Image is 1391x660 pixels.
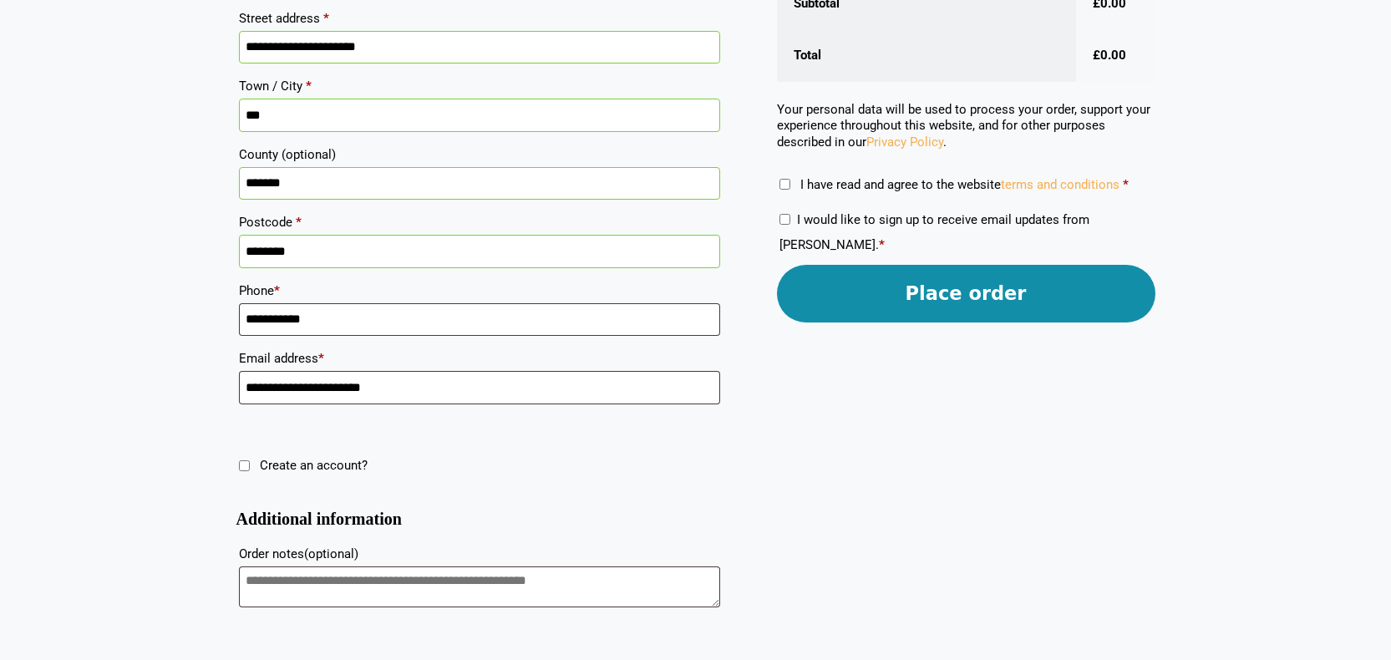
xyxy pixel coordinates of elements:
[239,278,720,303] label: Phone
[236,516,723,523] h3: Additional information
[1093,48,1126,63] bdi: 0.00
[779,214,790,225] input: I would like to sign up to receive email updates from [PERSON_NAME].
[1093,48,1100,63] span: £
[239,74,720,99] label: Town / City
[779,212,1089,252] label: I would like to sign up to receive email updates from [PERSON_NAME].
[239,460,250,471] input: Create an account?
[282,147,336,162] span: (optional)
[260,458,368,473] span: Create an account?
[800,177,1119,192] span: I have read and agree to the website
[239,346,720,371] label: Email address
[1123,177,1129,192] abbr: required
[777,102,1155,151] p: Your personal data will be used to process your order, support your experience throughout this we...
[239,142,720,167] label: County
[779,179,790,190] input: I have read and agree to the websiteterms and conditions *
[239,210,720,235] label: Postcode
[777,29,1076,82] th: Total
[866,135,943,150] a: Privacy Policy
[239,541,720,566] label: Order notes
[304,546,358,561] span: (optional)
[239,6,720,31] label: Street address
[1001,177,1119,192] a: terms and conditions
[777,265,1155,322] button: Place order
